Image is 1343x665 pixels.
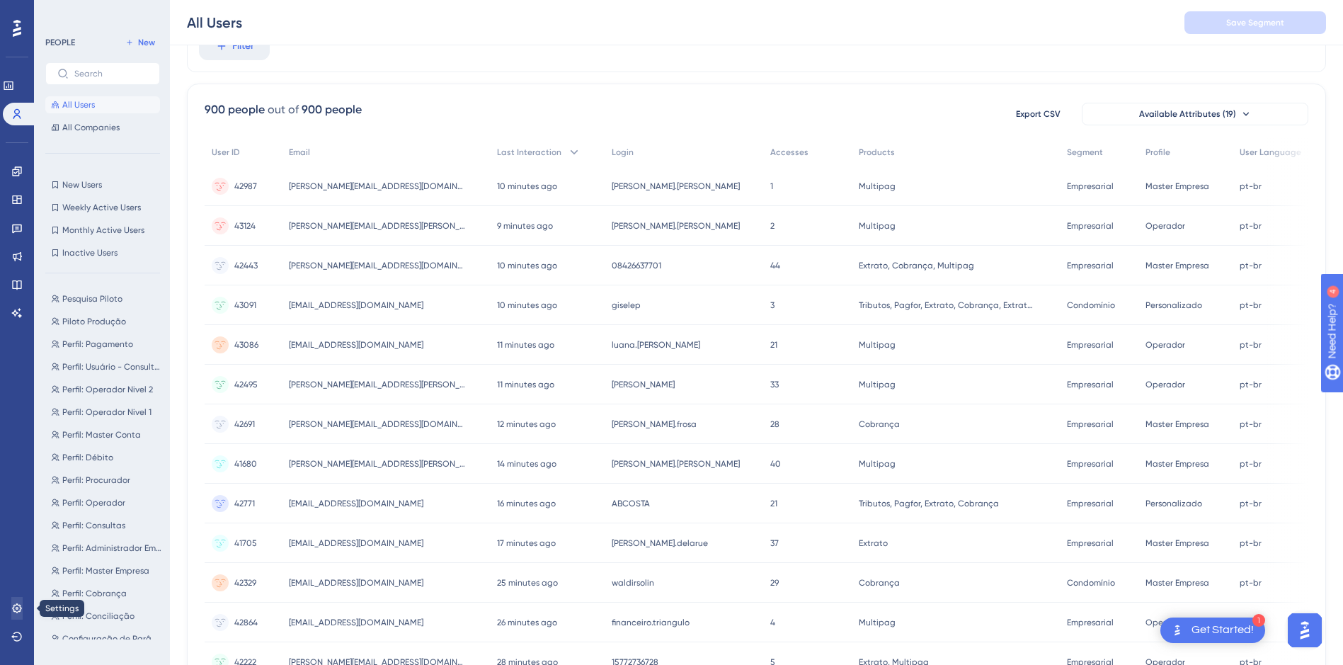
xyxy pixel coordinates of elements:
button: Weekly Active Users [45,199,160,216]
span: 42329 [234,577,256,589]
div: PEOPLE [45,37,75,48]
span: Login [612,147,634,158]
span: 41705 [234,538,257,549]
span: 28 [770,419,779,430]
span: Master Empresa [1145,419,1209,430]
time: 14 minutes ago [497,459,556,469]
button: Perfil: Débito [45,449,168,466]
span: [EMAIL_ADDRESS][DOMAIN_NAME] [289,498,423,509]
span: Monthly Active Users [62,224,144,236]
span: Multipag [859,379,896,390]
span: Extrato, Cobrança, Multipag [859,260,974,271]
span: [PERSON_NAME][EMAIL_ADDRESS][DOMAIN_NAME] [289,260,466,271]
span: financeiro.triangulo [612,617,690,628]
span: pt-br [1240,220,1262,232]
span: 43086 [234,339,258,351]
span: Empresarial [1067,498,1114,509]
span: Perfil: Pagamento [62,339,133,350]
span: Save Segment [1226,17,1284,28]
span: Tributos, Pagfor, Extrato, Cobrança [859,498,999,509]
div: 1 [1252,614,1265,627]
span: [PERSON_NAME].delarue [612,538,708,549]
span: Configuração de Parâmetros [62,633,163,644]
span: 40 [770,458,781,470]
button: Inactive Users [45,244,160,261]
span: Master Empresa [1145,458,1209,470]
button: Configuração de Parâmetros [45,630,168,647]
button: Perfil: Master Conta [45,426,168,443]
span: 29 [770,577,779,589]
span: pt-br [1240,181,1262,192]
span: 43091 [234,300,256,311]
div: 900 people [205,101,265,118]
span: Empresarial [1067,419,1114,430]
span: Perfil: Débito [62,452,113,463]
div: Get Started! [1191,623,1254,638]
span: Perfil: Procurador [62,474,130,486]
span: Master Empresa [1145,538,1209,549]
time: 11 minutes ago [497,340,554,350]
span: [PERSON_NAME] [612,379,675,390]
span: pt-br [1240,617,1262,628]
img: launcher-image-alternative-text [1169,622,1186,639]
time: 9 minutes ago [497,221,553,231]
span: Perfil: Operador Nivel 1 [62,407,152,418]
span: 1 [770,181,773,192]
div: 900 people [302,101,362,118]
span: 37 [770,538,779,549]
input: Search [74,69,148,79]
span: Cobrança [859,419,900,430]
div: out of [268,101,299,118]
div: Open Get Started! checklist, remaining modules: 1 [1160,618,1265,643]
button: Perfil: Operador Nivel 2 [45,381,168,398]
span: Weekly Active Users [62,202,141,213]
span: Perfil: Master Empresa [62,565,149,576]
time: 12 minutes ago [497,419,556,429]
span: Perfil: Usuário - Consultas [62,361,163,373]
span: Personalizado [1145,300,1202,311]
button: Piloto Produção [45,313,168,330]
span: User ID [212,147,240,158]
button: Filter [199,32,270,60]
span: Empresarial [1067,339,1114,351]
span: 41680 [234,458,257,470]
span: [PERSON_NAME].frosa [612,419,697,430]
span: 33 [770,379,779,390]
iframe: UserGuiding AI Assistant Launcher [1284,609,1326,652]
span: [PERSON_NAME][EMAIL_ADDRESS][PERSON_NAME][DOMAIN_NAME] [289,379,466,390]
div: 4 [98,7,103,18]
span: 21 [770,339,777,351]
button: Available Attributes (19) [1082,103,1308,125]
button: Perfil: Cobrança [45,585,168,602]
span: pt-br [1240,339,1262,351]
span: [PERSON_NAME].[PERSON_NAME] [612,181,740,192]
span: Empresarial [1067,538,1114,549]
span: 42691 [234,419,255,430]
button: Save Segment [1184,11,1326,34]
span: 4 [770,617,775,628]
span: ABCOSTA [612,498,650,509]
span: New [138,37,155,48]
span: Inactive Users [62,247,118,258]
button: Perfil: Conciliação [45,608,168,625]
span: Master Empresa [1145,577,1209,589]
span: 43124 [234,220,256,232]
span: giselep [612,300,641,311]
button: Perfil: Pagamento [45,336,168,353]
span: Export CSV [1016,108,1061,120]
span: Perfil: Operador [62,497,125,508]
span: [PERSON_NAME][EMAIL_ADDRESS][DOMAIN_NAME] [289,419,466,430]
button: Export CSV [1002,103,1073,125]
span: [PERSON_NAME].[PERSON_NAME] [612,458,740,470]
span: Tributos, Pagfor, Extrato, Cobrança, Extrato [PERSON_NAME]/DOC [859,300,1036,311]
span: Multipag [859,339,896,351]
span: Condomínio [1067,300,1115,311]
button: Perfil: Consultas [45,517,168,534]
span: Filter [232,38,254,55]
span: Empresarial [1067,458,1114,470]
div: All Users [187,13,242,33]
time: 26 minutes ago [497,618,557,627]
span: Operador [1145,379,1185,390]
span: Condomínio [1067,577,1115,589]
